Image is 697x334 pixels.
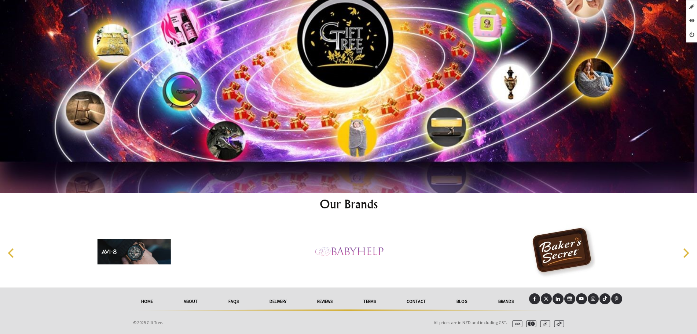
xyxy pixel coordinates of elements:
[441,293,483,309] a: Blog
[576,293,587,304] a: Youtube
[302,293,348,309] a: reviews
[599,293,610,304] a: Tiktok
[391,293,441,309] a: Contact
[4,245,20,261] button: Previous
[97,224,170,279] img: AVI-8
[553,293,564,304] a: LinkedIn
[509,320,522,327] img: visa.svg
[588,293,599,304] a: Instagram
[527,224,600,279] img: Baker's Secret
[312,224,385,279] img: Baby Help
[213,293,254,309] a: FAQs
[483,293,529,309] a: Brands
[529,293,540,304] a: Facebook
[537,320,550,327] img: paypal.svg
[523,320,536,327] img: mastercard.svg
[254,293,302,309] a: delivery
[133,320,163,325] span: © 2025 Gift Tree.
[126,293,168,309] a: HOME
[677,245,693,261] button: Next
[434,320,507,325] span: All prices are in NZD and including GST.
[348,293,391,309] a: Terms
[541,293,552,304] a: X (Twitter)
[168,293,213,309] a: About
[551,320,564,327] img: afterpay.svg
[611,293,622,304] a: Pinterest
